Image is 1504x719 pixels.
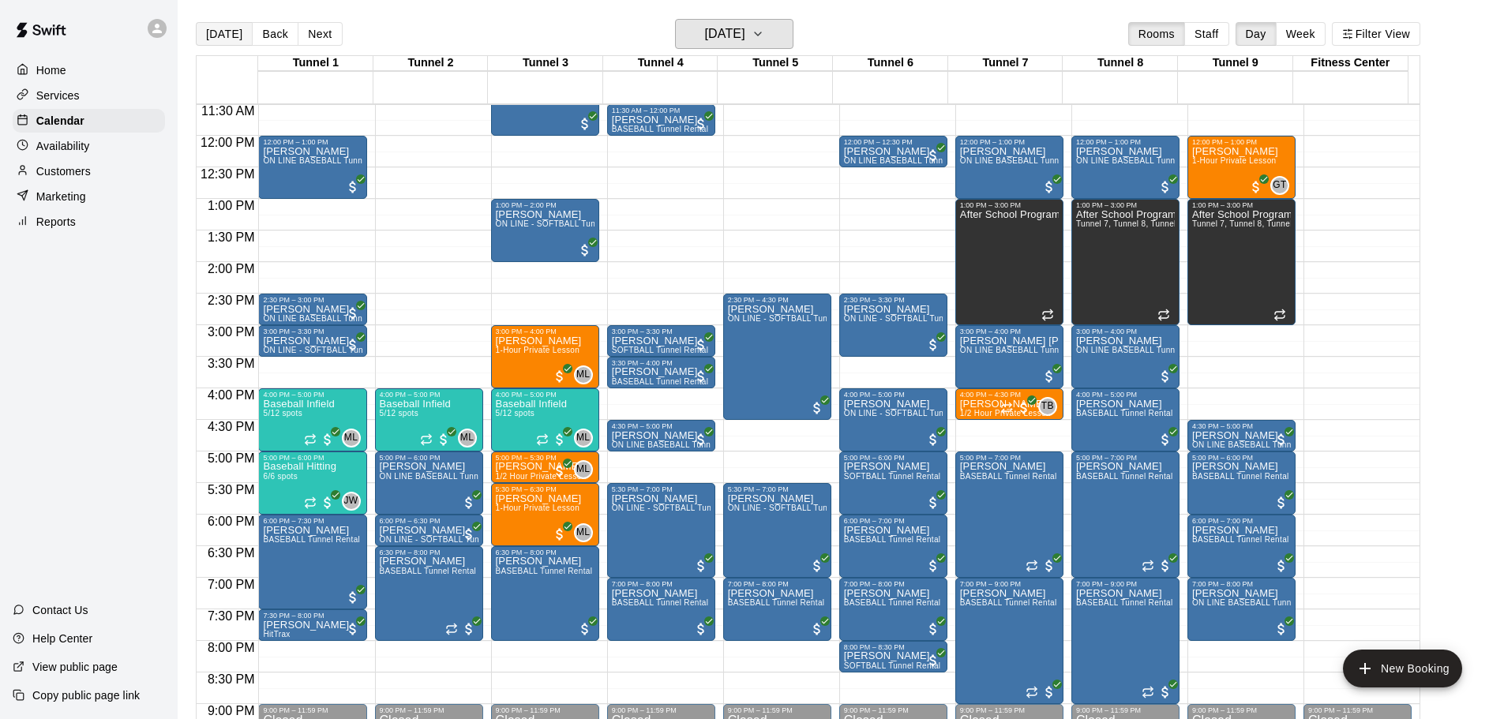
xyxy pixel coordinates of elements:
[536,433,549,446] span: Recurring event
[839,388,947,451] div: 4:00 PM – 5:00 PM: Autumn Hangartner
[196,22,253,46] button: [DATE]
[373,56,489,71] div: Tunnel 2
[1045,397,1057,416] span: Tate Budnick
[342,429,361,448] div: Marcus Lucas
[258,609,366,641] div: 7:30 PM – 8:00 PM: Cole Stechnij
[1236,22,1277,46] button: Day
[612,580,711,588] div: 7:00 PM – 8:00 PM
[263,454,362,462] div: 5:00 PM – 6:00 PM
[1332,22,1420,46] button: Filter View
[1128,22,1185,46] button: Rooms
[496,454,594,462] div: 5:00 PM – 5:30 PM
[955,451,1063,578] div: 5:00 PM – 7:00 PM: BASEBALL Tunnel Rental
[577,242,593,258] span: All customers have paid
[844,409,996,418] span: ON LINE - SOFTBALL Tunnel 1-6 Rental
[612,440,760,449] span: ON LINE BASEBALL Tunnel 1-6 Rental
[375,451,483,515] div: 5:00 PM – 6:00 PM: Christopher Stephens
[1157,309,1170,321] span: Recurring event
[612,328,711,335] div: 3:00 PM – 3:30 PM
[258,388,366,451] div: 4:00 PM – 5:00 PM: Baseball Infield
[197,136,258,149] span: 12:00 PM
[13,84,165,107] div: Services
[320,495,336,511] span: All customers have paid
[960,598,1057,607] span: BASEBALL Tunnel Rental
[607,483,715,578] div: 5:30 PM – 7:00 PM: Will Britt
[1187,515,1296,578] div: 6:00 PM – 7:00 PM: BASEBALL Tunnel Rental
[380,549,478,556] div: 6:30 PM – 8:00 PM
[263,535,360,544] span: BASEBALL Tunnel Rental
[204,451,259,465] span: 5:00 PM
[204,483,259,496] span: 5:30 PM
[263,346,415,354] span: ON LINE - SOFTBALL Tunnel 1-6 Rental
[552,432,568,448] span: All customers have paid
[574,365,593,384] div: Marcus Lucas
[723,294,831,420] div: 2:30 PM – 4:30 PM: Madyson Peters
[258,136,366,199] div: 12:00 PM – 1:00 PM: Jigme Alcorn
[32,602,88,618] p: Contact Us
[576,367,590,383] span: ML
[1076,598,1173,607] span: BASEBALL Tunnel Rental
[718,56,833,71] div: Tunnel 5
[1076,328,1175,335] div: 3:00 PM – 4:00 PM
[607,104,715,136] div: 11:30 AM – 12:00 PM: BASEBALL Tunnel Rental
[345,337,361,353] span: All customers have paid
[13,210,165,234] a: Reports
[491,483,599,546] div: 5:30 PM – 6:30 PM: 1-Hour Private Lesson
[1076,156,1224,165] span: ON LINE BASEBALL Tunnel 7-9 Rental
[839,641,947,672] div: 8:00 PM – 8:30 PM: SOFTBALL Tunnel Rental
[263,328,362,335] div: 3:00 PM – 3:30 PM
[258,56,373,71] div: Tunnel 1
[258,325,366,357] div: 3:00 PM – 3:30 PM: Darryl Sherman
[204,262,259,275] span: 2:00 PM
[1192,454,1291,462] div: 5:00 PM – 6:00 PM
[263,472,298,481] span: 6/6 spots filled
[955,136,1063,199] div: 12:00 PM – 1:00 PM: Jack Wilson
[36,163,91,179] p: Customers
[1041,179,1057,195] span: All customers have paid
[574,523,593,542] div: Marcus Lucas
[348,492,361,511] span: Joey Wozniak
[380,472,527,481] span: ON LINE BASEBALL Tunnel 1-6 Rental
[1076,391,1175,399] div: 4:00 PM – 5:00 PM
[844,535,941,544] span: BASEBALL Tunnel Rental
[612,598,709,607] span: BASEBALL Tunnel Rental
[955,199,1063,325] div: 1:00 PM – 3:00 PM: After School Program
[960,580,1059,588] div: 7:00 PM – 9:00 PM
[204,388,259,402] span: 4:00 PM
[844,138,943,146] div: 12:00 PM – 12:30 PM
[13,109,165,133] div: Calendar
[258,515,366,609] div: 6:00 PM – 7:30 PM: BASEBALL Tunnel Rental
[844,472,941,481] span: SOFTBALL Tunnel Rental
[1192,517,1291,525] div: 6:00 PM – 7:00 PM
[960,156,1108,165] span: ON LINE BASEBALL Tunnel 7-9 Rental
[197,167,258,181] span: 12:30 PM
[612,504,764,512] span: ON LINE - SOFTBALL Tunnel 1-6 Rental
[491,199,599,262] div: 1:00 PM – 2:00 PM: Nolan Earley
[458,429,477,448] div: Marcus Lucas
[960,454,1059,462] div: 5:00 PM – 7:00 PM
[839,294,947,357] div: 2:30 PM – 3:30 PM: Eric Johnson
[1076,346,1224,354] span: ON LINE BASEBALL Tunnel 7-9 Rental
[343,493,358,509] span: JW
[344,430,358,446] span: ML
[496,346,580,354] span: 1-Hour Private Lesson
[263,391,362,399] div: 4:00 PM – 5:00 PM
[13,134,165,158] a: Availability
[844,156,992,165] span: ON LINE BASEBALL Tunnel 1-6 Rental
[491,546,599,641] div: 6:30 PM – 8:00 PM: BASEBALL Tunnel Rental
[380,517,478,525] div: 6:00 PM – 6:30 PM
[1071,325,1180,388] div: 3:00 PM – 4:00 PM: Jay Jones
[960,328,1059,335] div: 3:00 PM – 4:00 PM
[204,546,259,560] span: 6:30 PM
[612,359,711,367] div: 3:30 PM – 4:00 PM
[13,159,165,183] div: Customers
[36,62,66,78] p: Home
[925,148,941,163] span: All customers have paid
[839,451,947,515] div: 5:00 PM – 6:00 PM: SOFTBALL Tunnel Rental
[960,391,1059,399] div: 4:00 PM – 4:30 PM
[839,136,947,167] div: 12:00 PM – 12:30 PM: James Holly
[342,492,361,511] div: Joey Wozniak
[1192,422,1291,430] div: 4:30 PM – 5:00 PM
[607,578,715,641] div: 7:00 PM – 8:00 PM: BASEBALL Tunnel Rental
[1248,179,1264,195] span: All customers have paid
